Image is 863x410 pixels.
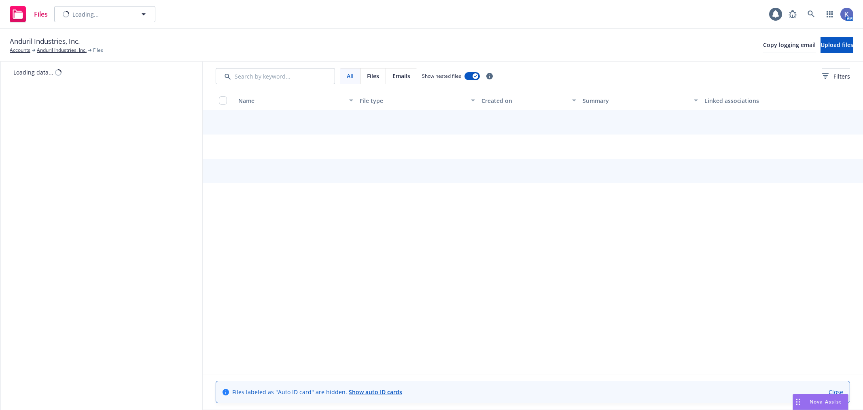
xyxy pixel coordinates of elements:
[763,41,816,49] span: Copy logging email
[822,68,850,84] button: Filters
[349,388,402,396] a: Show auto ID cards
[6,3,51,26] a: Files
[821,37,853,53] button: Upload files
[481,96,567,105] div: Created on
[13,68,53,77] div: Loading data...
[704,96,819,105] div: Linked associations
[235,91,356,110] button: Name
[803,6,819,22] a: Search
[822,6,838,22] a: Switch app
[785,6,801,22] a: Report a Bug
[793,394,803,410] div: Drag to move
[821,41,853,49] span: Upload files
[840,8,853,21] img: photo
[810,398,842,405] span: Nova Assist
[579,91,701,110] button: Summary
[37,47,87,54] a: Anduril Industries, Inc.
[583,96,689,105] div: Summary
[478,91,579,110] button: Created on
[356,91,478,110] button: File type
[219,96,227,105] input: Select all
[392,72,410,80] span: Emails
[216,68,335,84] input: Search by keyword...
[829,388,843,396] a: Close
[10,36,80,47] span: Anduril Industries, Inc.
[54,6,155,22] button: Loading...
[822,72,850,81] span: Filters
[238,96,344,105] div: Name
[422,73,461,79] span: Show nested files
[763,37,816,53] button: Copy logging email
[232,388,402,396] span: Files labeled as "Auto ID card" are hidden.
[347,72,354,80] span: All
[72,10,99,19] span: Loading...
[793,394,848,410] button: Nova Assist
[360,96,466,105] div: File type
[367,72,379,80] span: Files
[10,47,30,54] a: Accounts
[93,47,103,54] span: Files
[833,72,850,81] span: Filters
[34,11,48,17] span: Files
[701,91,823,110] button: Linked associations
